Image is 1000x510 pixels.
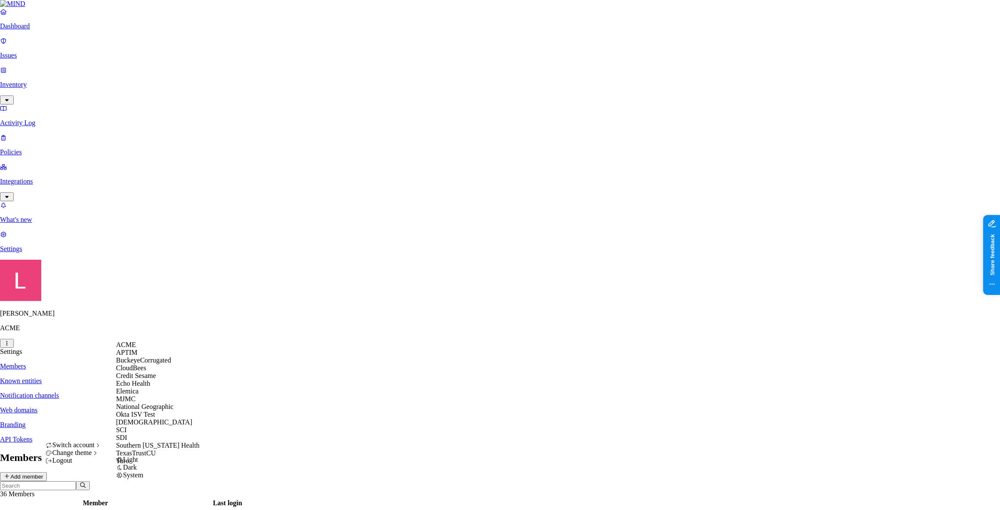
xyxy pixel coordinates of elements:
[45,457,101,464] div: Logout
[52,441,95,449] span: Switch account
[116,449,156,457] span: TexasTrustCU
[116,418,192,426] span: [DEMOGRAPHIC_DATA]
[116,426,127,433] span: SCI
[116,457,129,464] span: Turo
[116,411,155,418] span: Okta ISV Test
[116,372,156,379] span: Credit Sesame
[52,449,92,456] span: Change theme
[116,341,136,348] span: ACME
[116,387,138,395] span: Elemica
[123,471,143,479] span: System
[116,349,138,356] span: APTIM
[116,434,127,441] span: SDI
[116,380,150,387] span: Echo Health
[116,356,171,364] span: BuckeyeCorrugated
[116,364,146,372] span: CloudBees
[116,395,135,402] span: MJMC
[123,464,137,471] span: Dark
[116,442,199,449] span: Southern [US_STATE] Health
[116,403,174,410] span: National Geographic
